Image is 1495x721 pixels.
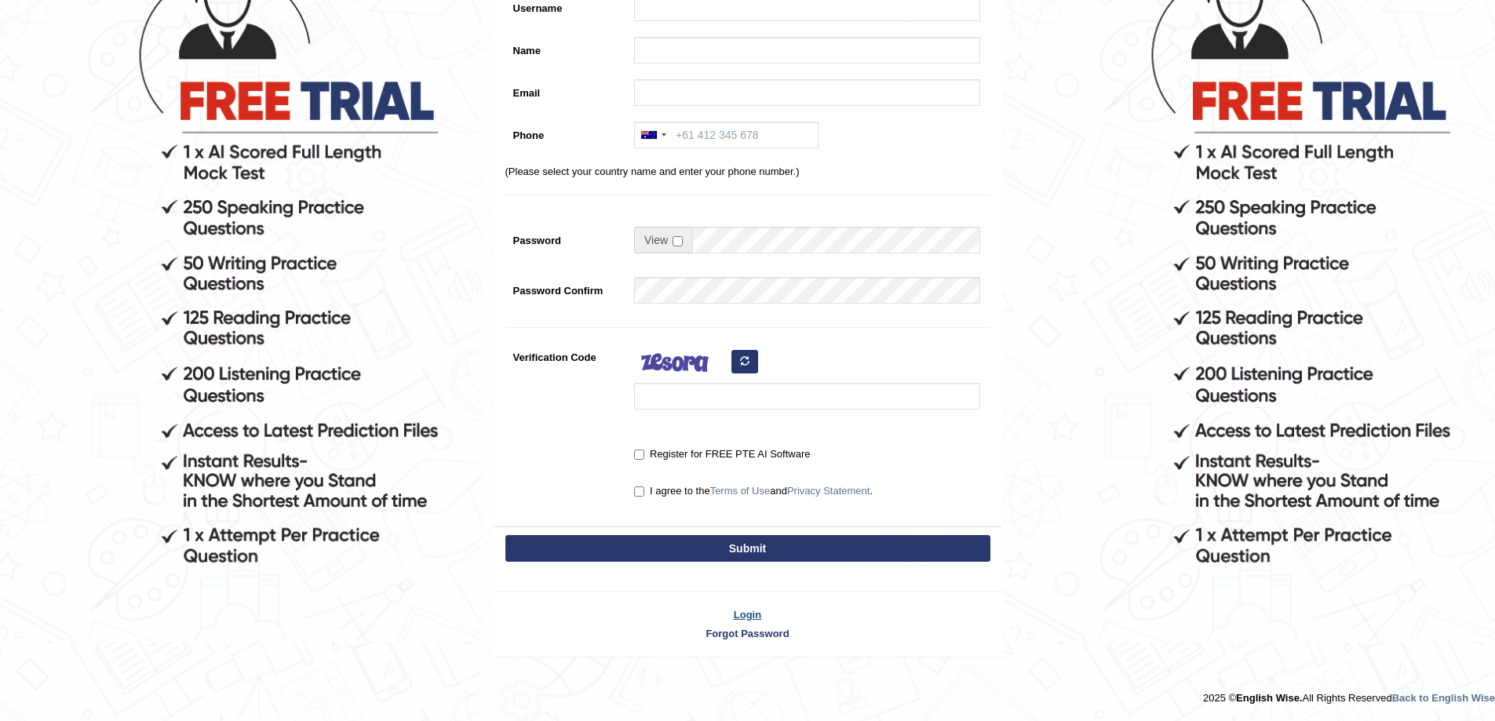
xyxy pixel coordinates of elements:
[505,227,627,248] label: Password
[787,485,870,497] a: Privacy Statement
[710,485,771,497] a: Terms of Use
[505,535,990,562] button: Submit
[634,483,873,499] label: I agree to the and .
[673,236,683,246] input: Show/Hide Password
[1236,692,1302,704] strong: English Wise.
[634,450,644,460] input: Register for FREE PTE AI Software
[494,626,1002,641] a: Forgot Password
[505,122,627,143] label: Phone
[1203,683,1495,705] div: 2025 © All Rights Reserved
[1392,692,1495,704] a: Back to English Wise
[505,37,627,58] label: Name
[635,122,671,147] div: Australia: +61
[634,446,810,462] label: Register for FREE PTE AI Software
[505,79,627,100] label: Email
[505,164,990,179] p: (Please select your country name and enter your phone number.)
[505,277,627,298] label: Password Confirm
[634,486,644,497] input: I agree to theTerms of UseandPrivacy Statement.
[494,607,1002,622] a: Login
[634,122,819,148] input: +61 412 345 678
[505,344,627,365] label: Verification Code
